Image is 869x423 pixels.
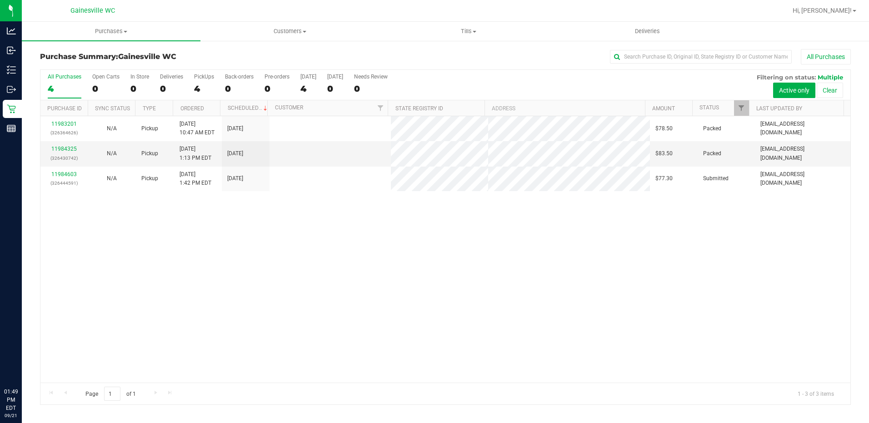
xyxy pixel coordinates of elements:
[7,85,16,94] inline-svg: Outbound
[194,84,214,94] div: 4
[48,74,81,80] div: All Purchases
[760,120,845,137] span: [EMAIL_ADDRESS][DOMAIN_NAME]
[4,388,18,412] p: 01:49 PM EDT
[7,26,16,35] inline-svg: Analytics
[160,74,183,80] div: Deliveries
[107,150,117,157] span: Not Applicable
[201,27,379,35] span: Customers
[4,412,18,419] p: 09/21
[141,149,158,158] span: Pickup
[95,105,130,112] a: Sync Status
[46,128,83,137] p: (326364626)
[130,74,149,80] div: In Store
[107,125,117,132] span: Not Applicable
[225,84,254,94] div: 0
[801,49,851,64] button: All Purchases
[225,74,254,80] div: Back-orders
[200,22,379,41] a: Customers
[817,83,843,98] button: Clear
[180,105,204,112] a: Ordered
[655,174,673,183] span: $77.30
[180,145,211,162] span: [DATE] 1:13 PM EDT
[47,105,82,112] a: Purchase ID
[623,27,672,35] span: Deliveries
[180,170,211,187] span: [DATE] 1:42 PM EDT
[107,174,117,183] button: N/A
[51,121,77,127] a: 11983201
[354,74,388,80] div: Needs Review
[228,105,269,111] a: Scheduled
[180,120,215,137] span: [DATE] 10:47 AM EDT
[7,104,16,113] inline-svg: Retail
[22,27,200,35] span: Purchases
[703,174,729,183] span: Submitted
[160,84,183,94] div: 0
[373,100,388,116] a: Filter
[7,65,16,74] inline-svg: Inventory
[327,84,343,94] div: 0
[118,52,176,61] span: Gainesville WC
[275,104,303,111] a: Customer
[104,387,120,401] input: 1
[793,7,852,14] span: Hi, [PERSON_NAME]!
[70,7,115,15] span: Gainesville WC
[773,83,815,98] button: Active only
[757,74,816,81] span: Filtering on status:
[703,149,721,158] span: Packed
[46,154,83,162] p: (326430742)
[699,104,719,111] a: Status
[558,22,737,41] a: Deliveries
[9,350,36,378] iframe: Resource center
[46,179,83,187] p: (326444591)
[107,149,117,158] button: N/A
[130,84,149,94] div: 0
[703,124,721,133] span: Packed
[141,124,158,133] span: Pickup
[395,105,443,112] a: State Registry ID
[22,22,200,41] a: Purchases
[760,170,845,187] span: [EMAIL_ADDRESS][DOMAIN_NAME]
[27,349,38,360] iframe: Resource center unread badge
[265,84,290,94] div: 0
[107,124,117,133] button: N/A
[51,146,77,152] a: 11984325
[48,84,81,94] div: 4
[107,175,117,182] span: Not Applicable
[227,174,243,183] span: [DATE]
[327,74,343,80] div: [DATE]
[354,84,388,94] div: 0
[756,105,802,112] a: Last Updated By
[760,145,845,162] span: [EMAIL_ADDRESS][DOMAIN_NAME]
[655,124,673,133] span: $78.50
[265,74,290,80] div: Pre-orders
[484,100,645,116] th: Address
[92,84,120,94] div: 0
[380,27,558,35] span: Tills
[655,149,673,158] span: $83.50
[7,124,16,133] inline-svg: Reports
[300,84,316,94] div: 4
[40,53,310,61] h3: Purchase Summary:
[7,46,16,55] inline-svg: Inbound
[818,74,843,81] span: Multiple
[227,149,243,158] span: [DATE]
[734,100,749,116] a: Filter
[92,74,120,80] div: Open Carts
[610,50,792,64] input: Search Purchase ID, Original ID, State Registry ID or Customer Name...
[300,74,316,80] div: [DATE]
[78,387,143,401] span: Page of 1
[143,105,156,112] a: Type
[380,22,558,41] a: Tills
[227,124,243,133] span: [DATE]
[194,74,214,80] div: PickUps
[51,171,77,177] a: 11984603
[790,387,841,400] span: 1 - 3 of 3 items
[141,174,158,183] span: Pickup
[652,105,675,112] a: Amount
